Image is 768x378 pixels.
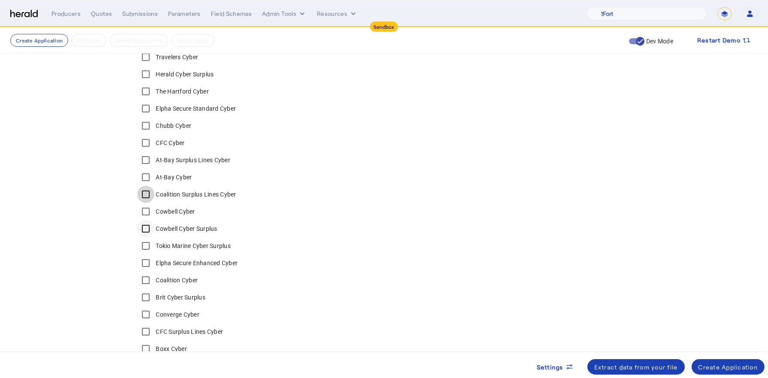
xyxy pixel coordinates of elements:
label: Elpha Secure Enhanced Cyber [154,259,238,267]
button: Restart Demo [690,33,758,48]
label: Travelers Cyber [154,53,199,61]
img: Herald Logo [10,10,38,18]
label: CFC Surplus Lines Cyber [154,327,223,336]
label: Converge Cyber [154,310,200,319]
div: Submissions [122,9,158,18]
label: Cowbell Cyber [154,207,195,216]
label: Dev Mode [645,37,673,45]
label: Brit Cyber Surplus [154,293,206,302]
button: Extract data from your file [587,359,685,375]
div: Parameters [168,9,201,18]
span: Restart Demo [697,35,741,45]
button: Resources dropdown menu [317,9,358,18]
label: Elpha Secure Standard Cyber [154,104,236,113]
button: Submit Application [110,34,168,47]
label: Coalition Cyber [154,276,198,284]
label: Coalition Surplus Lines Cyber [154,190,236,199]
label: Tokio Marine Cyber Surplus [154,242,231,250]
button: Fill it Out [72,34,106,47]
label: At-Bay Cyber [154,173,192,181]
button: Create Application [692,359,765,375]
label: The Hartford Cyber [154,87,209,96]
span: Settings [537,363,563,372]
div: Create Application [699,363,758,372]
label: Herald Cyber Surplus [154,70,214,79]
label: CFC Cyber [154,139,185,147]
div: Sandbox [370,21,398,32]
label: Boxx Cyber [154,345,187,353]
label: Cowbell Cyber Surplus [154,224,217,233]
button: Get A Quote [172,34,214,47]
button: Create Application [10,34,68,47]
div: Field Schemas [211,9,252,18]
label: At-Bay Surplus Lines Cyber [154,156,231,164]
div: Extract data from your file [594,363,678,372]
button: internal dropdown menu [262,9,307,18]
button: Settings [530,359,581,375]
div: Quotes [91,9,112,18]
label: Chubb Cyber [154,121,192,130]
div: Producers [51,9,81,18]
